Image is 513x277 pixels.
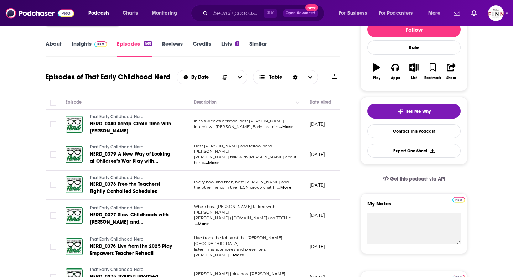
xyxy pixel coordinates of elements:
[310,121,325,127] p: [DATE]
[232,70,247,84] button: open menu
[90,175,175,181] a: That Early Childhood Nerd
[194,215,291,220] span: [PERSON_NAME] ([DOMAIN_NAME]) on TECN e
[424,76,441,80] div: Bookmark
[294,98,302,107] button: Column Actions
[398,109,403,114] img: tell me why sparkle
[451,7,463,19] a: Show notifications dropdown
[152,8,177,18] span: Monitoring
[428,8,440,18] span: More
[310,244,325,250] p: [DATE]
[310,212,325,218] p: [DATE]
[191,75,211,80] span: By Date
[235,41,239,46] div: 1
[194,204,275,215] span: When host [PERSON_NAME] talked with [PERSON_NAME]
[50,244,56,250] span: Toggle select row
[147,7,186,19] button: open menu
[90,243,175,257] a: NERD_0376 Live from the 2025 Play Empowers Teacher Retreat!
[374,7,423,19] button: open menu
[288,70,303,84] div: Sort Direction
[194,247,266,257] span: listen in as attendees and presenters [PERSON_NAME]
[90,151,170,171] span: NERD_0379 A New Way of Looking at Children’s War Play with [PERSON_NAME]
[90,212,169,232] span: NERD_0377 Slow Childhoods with [PERSON_NAME] and [PERSON_NAME]
[405,59,423,84] button: List
[249,40,267,57] a: Similar
[90,211,175,226] a: NERD_0377 Slow Childhoods with [PERSON_NAME] and [PERSON_NAME]
[488,5,504,21] img: User Profile
[367,144,461,158] button: Export One-Sheet
[379,8,413,18] span: For Podcasters
[423,7,449,19] button: open menu
[46,73,171,82] h1: Episodes of That Early Childhood Nerd
[50,212,56,219] span: Toggle select row
[193,40,211,57] a: Credits
[50,121,56,127] span: Toggle select row
[90,267,144,272] span: That Early Childhood Nerd
[286,11,315,15] span: Open Advanced
[90,237,144,242] span: That Early Childhood Nerd
[334,7,376,19] button: open menu
[6,6,74,20] a: Podchaser - Follow, Share and Rate Podcasts
[90,181,175,195] a: NERD_0378 Free the Teachers! Tightly Controlled Schedules
[367,40,461,55] div: Rate
[339,8,367,18] span: For Business
[194,235,283,246] span: Live from the lobby of the [PERSON_NAME][GEOGRAPHIC_DATA],
[90,175,144,180] span: That Early Childhood Nerd
[406,109,431,114] span: Tell Me Why
[367,22,461,37] button: Follow
[90,121,171,134] span: NERD_0380 Scrap Circle Time with [PERSON_NAME]
[386,59,404,84] button: Apps
[442,59,461,84] button: Share
[423,59,442,84] button: Bookmark
[194,179,289,184] span: Every now and then, host [PERSON_NAME] and
[50,182,56,188] span: Toggle select row
[305,4,318,11] span: New
[194,119,284,124] span: In this week's episode, host [PERSON_NAME]
[391,76,400,80] div: Apps
[177,70,248,84] h2: Choose List sort
[367,59,386,84] button: Play
[488,5,504,21] button: Show profile menu
[194,271,286,276] span: [PERSON_NAME] joins host [PERSON_NAME]
[144,41,152,46] div: 699
[72,40,107,57] a: InsightsPodchaser Pro
[367,124,461,138] a: Contact This Podcast
[162,40,183,57] a: Reviews
[377,170,451,188] a: Get this podcast via API
[90,145,144,150] span: That Early Childhood Nerd
[198,5,331,21] div: Search podcasts, credits, & more...
[194,124,278,129] span: interviews [PERSON_NAME], Early Learnin
[195,221,209,227] span: ...More
[194,143,272,154] span: Host [PERSON_NAME] and fellow nerd [PERSON_NAME]
[367,104,461,119] button: tell me why sparkleTell Me Why
[310,98,331,106] div: Date Aired
[283,9,318,17] button: Open AdvancedNew
[446,76,456,80] div: Share
[390,176,445,182] span: Get this podcast via API
[211,7,264,19] input: Search podcasts, credits, & more...
[94,41,107,47] img: Podchaser Pro
[90,151,175,165] a: NERD_0379 A New Way of Looking at Children’s War Play with [PERSON_NAME]
[194,155,296,165] span: [PERSON_NAME] talk with [PERSON_NAME] about her b
[468,7,480,19] a: Show notifications dropdown
[452,196,465,203] a: Pro website
[90,243,172,256] span: NERD_0376 Live from the 2025 Play Empowers Teacher Retreat!
[264,9,277,18] span: ⌘ K
[90,120,175,135] a: NERD_0380 Scrap Circle Time with [PERSON_NAME]
[194,98,217,106] div: Description
[411,76,417,80] div: List
[277,185,291,190] span: ...More
[88,8,109,18] span: Podcasts
[83,7,119,19] button: open menu
[177,75,217,80] button: open menu
[46,40,62,57] a: About
[373,76,380,80] div: Play
[204,160,219,166] span: ...More
[50,151,56,158] span: Toggle select row
[90,236,175,243] a: That Early Childhood Nerd
[221,40,239,57] a: Lists1
[117,40,152,57] a: Episodes699
[90,181,160,194] span: NERD_0378 Free the Teachers! Tightly Controlled Schedules
[90,114,175,120] a: That Early Childhood Nerd
[310,151,325,157] p: [DATE]
[253,70,318,84] h2: Choose View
